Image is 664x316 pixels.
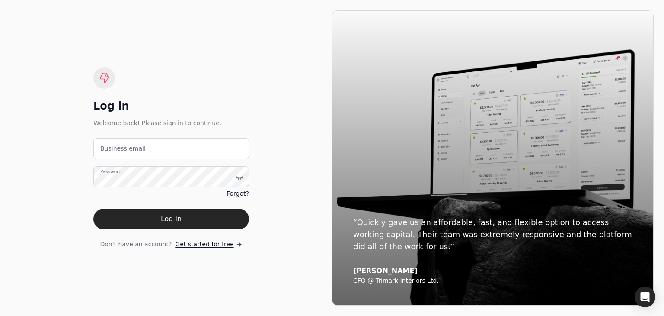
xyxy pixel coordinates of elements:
div: “Quickly gave us an affordable, fast, and flexible option to access working capital. Their team w... [353,216,632,253]
button: Log in [93,209,249,229]
a: Get started for free [175,240,242,249]
div: [PERSON_NAME] [353,267,632,275]
div: Log in [93,99,249,113]
div: Open Intercom Messenger [635,287,655,307]
div: Welcome back! Please sign in to continue. [93,118,249,128]
label: Business email [100,144,146,153]
div: CFO @ Trimark Interiors Ltd. [353,277,632,285]
span: Don't have an account? [100,240,172,249]
a: Forgot? [227,189,249,198]
label: Password [100,168,121,175]
span: Get started for free [175,240,233,249]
